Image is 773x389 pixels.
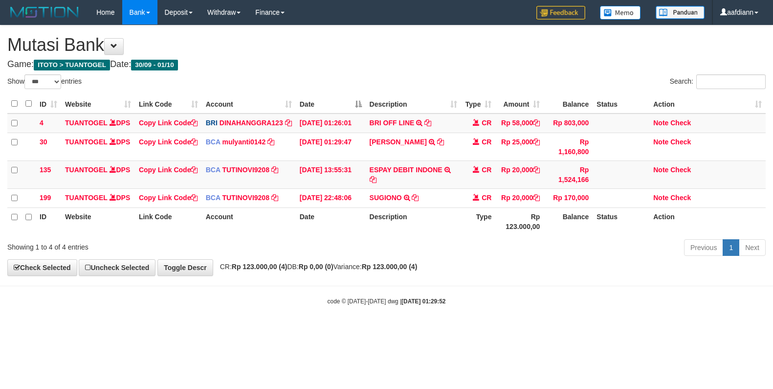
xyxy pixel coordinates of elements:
a: Copy Link Code [139,119,198,127]
th: Description [366,207,462,235]
strong: Rp 123.000,00 (4) [362,263,418,271]
img: Feedback.jpg [536,6,585,20]
td: [DATE] 01:29:47 [296,133,366,160]
span: CR [482,138,491,146]
input: Search: [696,74,766,89]
strong: Rp 123.000,00 (4) [232,263,287,271]
span: 30/09 - 01/10 [131,60,178,70]
span: 199 [40,194,51,202]
a: DINAHANGGRA123 [220,119,283,127]
a: Copy TUTINOVI9208 to clipboard [271,166,278,174]
a: TUTINOVI9208 [222,166,269,174]
a: TUANTOGEL [65,194,108,202]
a: Copy Rp 25,000 to clipboard [533,138,540,146]
a: Check [670,194,691,202]
a: Copy ARYA MAULANA to clipboard [437,138,444,146]
th: ID [36,207,61,235]
th: Type: activate to sort column ascending [461,94,495,114]
img: panduan.png [656,6,705,19]
a: TUANTOGEL [65,138,108,146]
th: Balance [544,207,593,235]
a: Check [670,166,691,174]
a: Note [653,119,668,127]
td: [DATE] 13:55:31 [296,160,366,188]
span: BRI [206,119,218,127]
img: Button%20Memo.svg [600,6,641,20]
th: Status [593,94,649,114]
a: BRI OFF LINE [370,119,415,127]
h4: Game: Date: [7,60,766,69]
a: TUANTOGEL [65,166,108,174]
th: Balance [544,94,593,114]
td: Rp 20,000 [495,160,544,188]
span: 4 [40,119,44,127]
a: 1 [723,239,739,256]
a: Copy Link Code [139,138,198,146]
div: Showing 1 to 4 of 4 entries [7,238,315,252]
a: Note [653,194,668,202]
td: Rp 58,000 [495,114,544,133]
span: ITOTO > TUANTOGEL [34,60,110,70]
span: BCA [206,166,221,174]
th: Description: activate to sort column ascending [366,94,462,114]
th: Date: activate to sort column descending [296,94,366,114]
a: Check [670,138,691,146]
a: Note [653,166,668,174]
span: BCA [206,138,221,146]
td: DPS [61,133,135,160]
th: Account [202,207,296,235]
span: 30 [40,138,47,146]
label: Search: [670,74,766,89]
a: Copy Rp 58,000 to clipboard [533,119,540,127]
th: Rp 123.000,00 [495,207,544,235]
a: Copy Rp 20,000 to clipboard [533,194,540,202]
span: CR [482,119,491,127]
th: Date [296,207,366,235]
td: DPS [61,114,135,133]
a: SUGIONO [370,194,402,202]
th: Action: activate to sort column ascending [649,94,766,114]
th: Link Code [135,207,202,235]
span: 135 [40,166,51,174]
a: Toggle Descr [157,259,213,276]
td: Rp 1,524,166 [544,160,593,188]
a: Copy ESPAY DEBIT INDONE to clipboard [370,176,376,183]
strong: [DATE] 01:29:52 [401,298,445,305]
a: mulyanti0142 [222,138,265,146]
td: Rp 1,160,800 [544,133,593,160]
td: DPS [61,160,135,188]
a: Note [653,138,668,146]
th: Link Code: activate to sort column ascending [135,94,202,114]
a: Next [739,239,766,256]
span: BCA [206,194,221,202]
a: Copy DINAHANGGRA123 to clipboard [285,119,292,127]
a: Check Selected [7,259,77,276]
a: Copy Link Code [139,166,198,174]
a: Copy Link Code [139,194,198,202]
a: [PERSON_NAME] [370,138,427,146]
th: Type [461,207,495,235]
h1: Mutasi Bank [7,35,766,55]
td: [DATE] 01:26:01 [296,114,366,133]
a: TUANTOGEL [65,119,108,127]
th: Action [649,207,766,235]
span: CR: DB: Variance: [215,263,418,271]
a: Copy mulyanti0142 to clipboard [267,138,274,146]
td: Rp 803,000 [544,114,593,133]
th: Status [593,207,649,235]
a: Copy BRI OFF LINE to clipboard [424,119,431,127]
a: Previous [684,239,723,256]
span: CR [482,166,491,174]
a: Uncheck Selected [79,259,155,276]
th: Website: activate to sort column ascending [61,94,135,114]
th: ID: activate to sort column ascending [36,94,61,114]
a: Check [670,119,691,127]
td: [DATE] 22:48:06 [296,188,366,207]
th: Amount: activate to sort column ascending [495,94,544,114]
span: CR [482,194,491,202]
td: Rp 20,000 [495,188,544,207]
strong: Rp 0,00 (0) [299,263,333,271]
th: Account: activate to sort column ascending [202,94,296,114]
a: ESPAY DEBIT INDONE [370,166,442,174]
td: Rp 25,000 [495,133,544,160]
